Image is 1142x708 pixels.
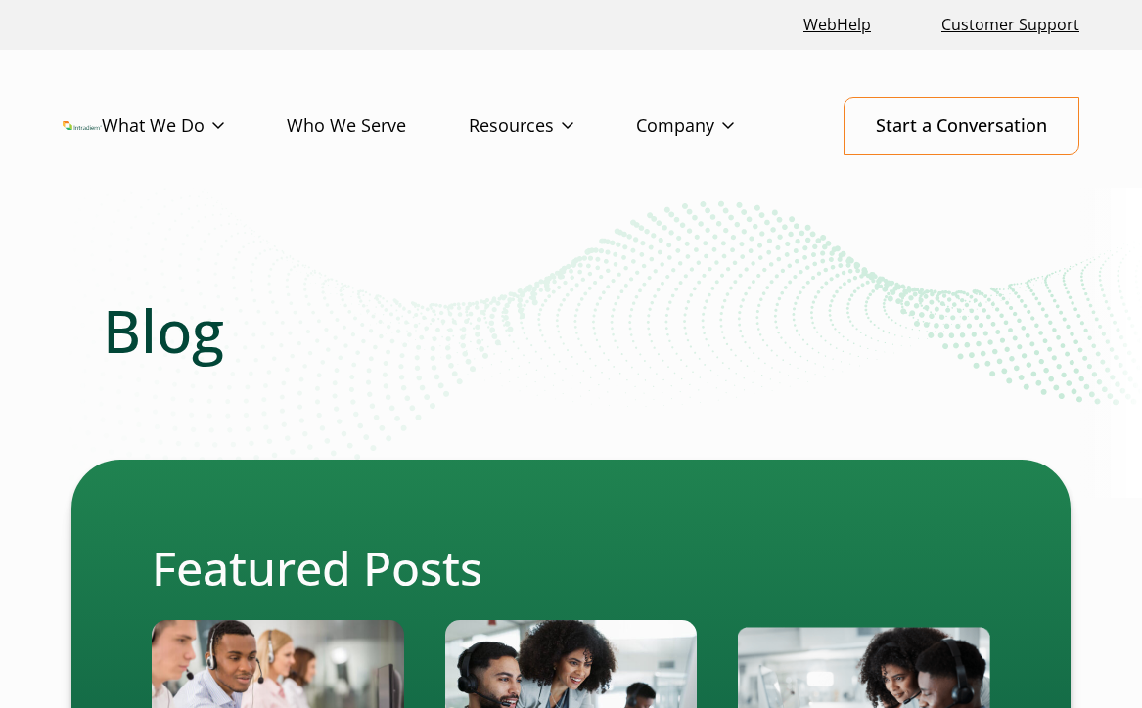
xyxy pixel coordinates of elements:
[152,540,990,597] h2: Featured Posts
[63,121,102,131] img: Intradiem
[934,4,1087,46] a: Customer Support
[636,98,797,155] a: Company
[102,98,287,155] a: What We Do
[63,121,102,131] a: Link to homepage of Intradiem
[796,4,879,46] a: Link opens in a new window
[844,97,1079,155] a: Start a Conversation
[287,98,469,155] a: Who We Serve
[469,98,636,155] a: Resources
[103,295,1039,366] h1: Blog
